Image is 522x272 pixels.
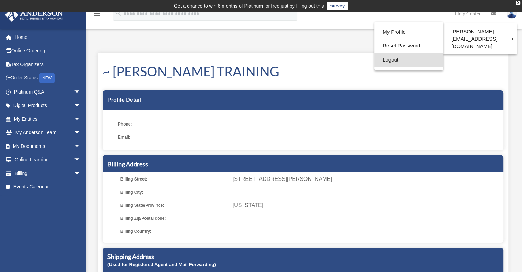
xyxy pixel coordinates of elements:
[74,139,88,153] span: arrow_drop_down
[74,85,88,99] span: arrow_drop_down
[233,200,501,210] span: [US_STATE]
[120,200,228,210] span: Billing State/Province:
[118,119,225,129] span: Phone:
[74,153,88,167] span: arrow_drop_down
[74,99,88,113] span: arrow_drop_down
[516,1,520,5] div: close
[5,71,91,85] a: Order StatusNEW
[3,8,65,22] img: Anderson Advisors Platinum Portal
[5,139,91,153] a: My Documentsarrow_drop_down
[107,262,216,267] small: (Used for Registered Agent and Mail Forwarding)
[120,187,228,197] span: Billing City:
[5,30,91,44] a: Home
[74,166,88,181] span: arrow_drop_down
[5,85,91,99] a: Platinum Q&Aarrow_drop_down
[107,252,499,261] h5: Shipping Address
[5,99,91,112] a: Digital Productsarrow_drop_down
[120,174,228,184] span: Billing Street:
[39,73,55,83] div: NEW
[120,214,228,223] span: Billing Zip/Postal code:
[5,153,91,167] a: Online Learningarrow_drop_down
[327,2,348,10] a: survey
[103,90,503,110] div: Profile Detail
[374,53,443,67] a: Logout
[93,10,101,18] i: menu
[115,9,122,17] i: search
[5,126,91,140] a: My Anderson Teamarrow_drop_down
[233,174,501,184] span: [STREET_ADDRESS][PERSON_NAME]
[5,166,91,180] a: Billingarrow_drop_down
[118,132,225,142] span: Email:
[374,25,443,39] a: My Profile
[107,160,499,168] h5: Billing Address
[5,112,91,126] a: My Entitiesarrow_drop_down
[103,62,503,80] h1: ~ [PERSON_NAME] TRAINING
[120,227,228,236] span: Billing Country:
[507,9,517,19] img: User Pic
[5,44,91,58] a: Online Ordering
[5,57,91,71] a: Tax Organizers
[374,39,443,53] a: Reset Password
[93,12,101,18] a: menu
[443,25,517,53] a: [PERSON_NAME][EMAIL_ADDRESS][DOMAIN_NAME]
[74,126,88,140] span: arrow_drop_down
[174,2,324,10] div: Get a chance to win 6 months of Platinum for free just by filling out this
[74,112,88,126] span: arrow_drop_down
[5,180,91,194] a: Events Calendar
